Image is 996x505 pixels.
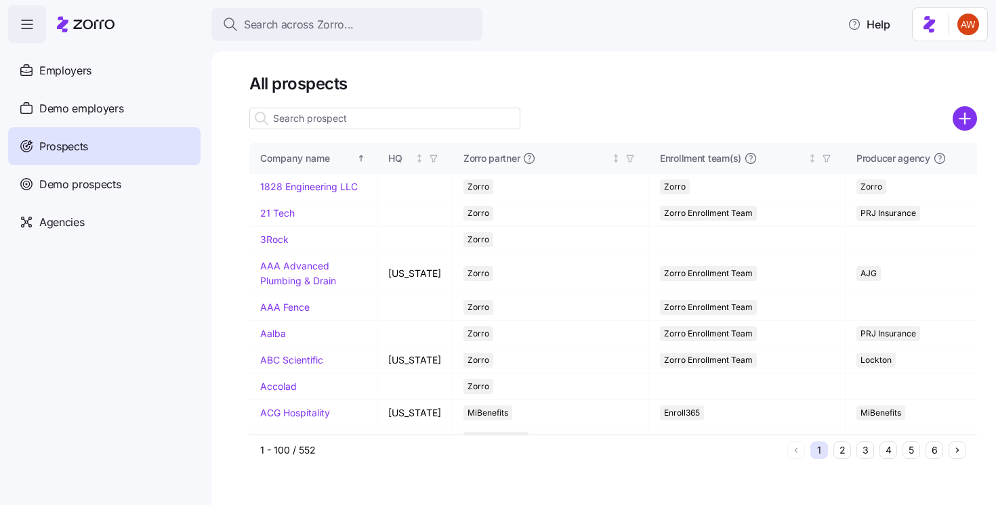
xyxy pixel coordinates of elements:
[860,266,877,281] span: AJG
[39,138,88,155] span: Prospects
[926,441,943,459] button: 6
[787,441,805,459] button: Previous page
[611,154,621,163] div: Not sorted
[260,181,358,192] a: 1828 Engineering LLC
[856,152,930,165] span: Producer agency
[953,106,977,131] svg: add icon
[260,433,341,445] a: ACME Distribution
[879,441,897,459] button: 4
[860,179,882,194] span: Zorro
[468,326,489,341] span: Zorro
[260,380,297,392] a: Accolad
[664,266,753,281] span: Zorro Enrollment Team
[260,443,782,457] div: 1 - 100 / 552
[660,152,741,165] span: Enrollment team(s)
[260,407,330,418] a: ACG Hospitality
[377,253,453,294] td: [US_STATE]
[39,214,84,231] span: Agencies
[388,151,412,166] div: HQ
[468,300,489,315] span: Zorro
[260,151,354,166] div: Company name
[664,300,753,315] span: Zorro Enrollment Team
[8,51,201,89] a: Employers
[860,326,916,341] span: PRJ Insurance
[260,301,310,313] a: AAA Fence
[808,154,817,163] div: Not sorted
[848,16,890,32] span: Help
[664,179,686,194] span: Zorro
[468,179,489,194] span: Zorro
[902,441,920,459] button: 5
[468,379,489,394] span: Zorro
[468,266,489,281] span: Zorro
[377,143,453,174] th: HQNot sorted
[415,154,424,163] div: Not sorted
[260,354,323,366] a: ABC Scientific
[860,206,916,221] span: PRJ Insurance
[860,353,892,368] span: Lockton
[957,14,979,35] img: 3c671664b44671044fa8929adf5007c6
[949,441,966,459] button: Next page
[260,260,336,286] a: AAA Advanced Plumbing & Drain
[664,206,753,221] span: Zorro Enrollment Team
[468,432,524,447] span: Warner Pacific
[260,328,286,339] a: Aalba
[260,234,289,245] a: 3Rock
[837,11,901,38] button: Help
[8,89,201,127] a: Demo employers
[8,203,201,241] a: Agencies
[39,100,124,117] span: Demo employers
[649,143,846,174] th: Enrollment team(s)Not sorted
[468,232,489,247] span: Zorro
[468,206,489,221] span: Zorro
[468,405,508,420] span: MiBenefits
[463,152,520,165] span: Zorro partner
[468,353,489,368] span: Zorro
[664,353,753,368] span: Zorro Enrollment Team
[8,127,201,165] a: Prospects
[377,347,453,374] td: [US_STATE]
[664,405,700,420] span: Enroll365
[664,326,753,341] span: Zorro Enrollment Team
[377,400,453,426] td: [US_STATE]
[39,176,121,193] span: Demo prospects
[211,8,482,41] button: Search across Zorro...
[244,16,354,33] span: Search across Zorro...
[39,62,91,79] span: Employers
[860,405,901,420] span: MiBenefits
[260,207,295,219] a: 21 Tech
[856,441,874,459] button: 3
[833,441,851,459] button: 2
[249,143,377,174] th: Company nameSorted ascending
[453,143,649,174] th: Zorro partnerNot sorted
[249,108,520,129] input: Search prospect
[356,154,366,163] div: Sorted ascending
[810,441,828,459] button: 1
[249,73,977,94] h1: All prospects
[8,165,201,203] a: Demo prospects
